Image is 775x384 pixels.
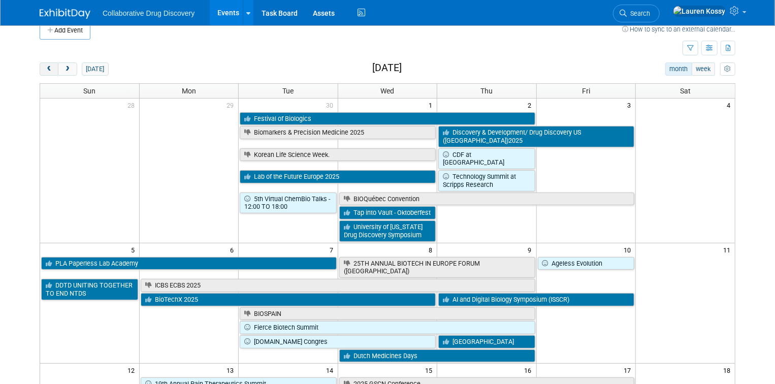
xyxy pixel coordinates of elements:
span: 16 [524,364,536,376]
span: Fri [582,87,590,95]
a: Tap into Vault - Oktoberfest [339,206,436,219]
a: 5th Virtual ChemBio Talks - 12:00 TO 18:00 [240,193,336,213]
a: CDF at [GEOGRAPHIC_DATA] [438,148,535,169]
button: prev [40,62,58,76]
span: Wed [380,87,394,95]
span: 30 [325,99,338,111]
span: Thu [480,87,493,95]
span: 5 [130,243,139,256]
span: 7 [329,243,338,256]
span: Mon [182,87,196,95]
span: 10 [623,243,635,256]
span: Tue [283,87,294,95]
span: Collaborative Drug Discovery [103,9,195,17]
span: 9 [527,243,536,256]
span: 2 [527,99,536,111]
span: 6 [229,243,238,256]
a: BIOSPAIN [240,307,535,321]
span: 11 [722,243,735,256]
a: Korean Life Science Week. [240,148,436,162]
button: next [58,62,77,76]
span: 29 [225,99,238,111]
a: Technology Summit at Scripps Research [438,170,535,191]
span: 18 [722,364,735,376]
a: Fierce Biotech Summit [240,321,535,334]
span: Sat [680,87,691,95]
img: ExhibitDay [40,9,90,19]
span: 3 [626,99,635,111]
a: AI and Digital Biology Symposium (ISSCR) [438,293,634,306]
a: DDTD UNITING TOGETHER TO END NTDS [41,279,138,300]
span: 8 [428,243,437,256]
button: month [665,62,692,76]
a: University of [US_STATE] Drug Discovery Symposium [339,220,436,241]
a: Dutch Medicines Days [339,349,535,363]
button: myCustomButton [720,62,735,76]
a: PLA Paperless Lab Academy [41,257,337,270]
span: Sun [83,87,95,95]
a: Lab of the Future Europe 2025 [240,170,436,183]
a: How to sync to an external calendar... [622,25,735,33]
a: 25TH ANNUAL BIOTECH IN EUROPE FORUM ([GEOGRAPHIC_DATA]) [339,257,535,278]
span: 13 [225,364,238,376]
span: 14 [325,364,338,376]
button: [DATE] [82,62,109,76]
i: Personalize Calendar [724,66,731,73]
span: 4 [726,99,735,111]
a: Biomarkers & Precision Medicine 2025 [240,126,436,139]
img: Lauren Kossy [673,6,726,17]
h2: [DATE] [372,62,402,74]
span: Search [627,10,650,17]
span: 15 [424,364,437,376]
span: 28 [126,99,139,111]
a: Festival of Biologics [240,112,535,125]
span: 17 [623,364,635,376]
a: Discovery & Development/ Drug Discovery US ([GEOGRAPHIC_DATA])2025 [438,126,634,147]
span: 12 [126,364,139,376]
a: BioTechX 2025 [141,293,436,306]
a: BIOQuébec Convention [339,193,634,206]
a: Search [613,5,660,22]
a: [DOMAIN_NAME] Congres [240,335,436,348]
button: week [692,62,715,76]
a: [GEOGRAPHIC_DATA] [438,335,535,348]
a: ICBS ECBS 2025 [141,279,535,292]
button: Add Event [40,21,90,40]
a: Ageless Evolution [538,257,634,270]
span: 1 [428,99,437,111]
